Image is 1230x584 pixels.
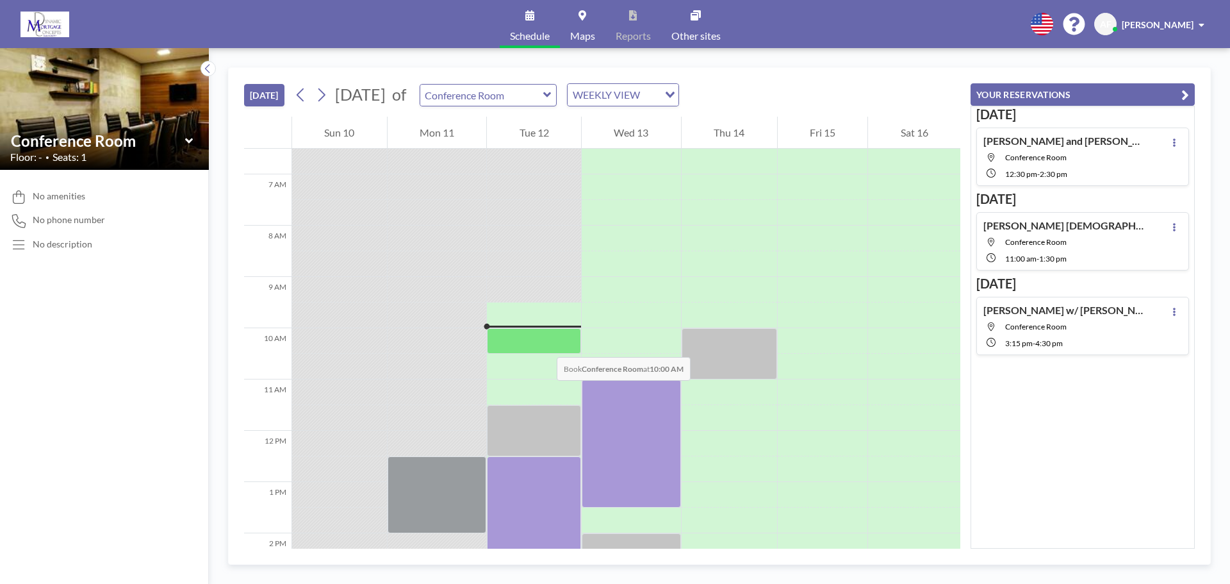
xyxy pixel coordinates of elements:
span: Other sites [671,31,721,41]
div: Tue 12 [487,117,581,149]
div: 12 PM [244,431,291,482]
div: 7 AM [244,174,291,226]
div: No description [33,238,92,250]
span: AF [1100,19,1111,30]
div: Wed 13 [582,117,681,149]
span: Maps [570,31,595,41]
div: Thu 14 [682,117,777,149]
span: WEEKLY VIEW [570,87,643,103]
span: Conference Room [1005,322,1067,331]
span: - [1033,338,1035,348]
span: No amenities [33,190,85,202]
span: Schedule [510,31,550,41]
div: Mon 11 [388,117,487,149]
span: No phone number [33,214,105,226]
h4: [PERSON_NAME] and [PERSON_NAME] Appointment [983,135,1144,147]
h3: [DATE] [976,191,1189,207]
div: 10 AM [244,328,291,380]
span: Conference Room [1005,237,1067,247]
div: 11 AM [244,380,291,431]
button: YOUR RESERVATIONS [971,83,1195,106]
span: 4:30 PM [1035,338,1063,348]
span: Reports [616,31,651,41]
span: 11:00 AM [1005,254,1037,263]
div: 8 AM [244,226,291,277]
button: [DATE] [244,84,284,106]
div: Sun 10 [292,117,387,149]
span: [PERSON_NAME] [1122,19,1193,30]
b: Conference Room [582,364,643,374]
div: Sat 16 [868,117,960,149]
span: 1:30 PM [1039,254,1067,263]
span: 3:15 PM [1005,338,1033,348]
h4: [PERSON_NAME] w/ [PERSON_NAME] and [PERSON_NAME] [983,304,1144,317]
b: 10:00 AM [650,364,684,374]
h3: [DATE] [976,106,1189,122]
span: • [45,153,49,162]
span: Floor: - [10,151,42,163]
span: - [1037,169,1040,179]
div: 9 AM [244,277,291,328]
input: Search for option [644,87,657,103]
h3: [DATE] [976,276,1189,292]
span: Conference Room [1005,153,1067,162]
div: Search for option [568,84,678,106]
span: Book at [557,357,691,381]
span: [DATE] [335,85,386,104]
h4: [PERSON_NAME] [DEMOGRAPHIC_DATA] Landlords Luncheon [983,219,1144,232]
input: Conference Room [11,131,185,150]
input: Conference Room [420,85,543,106]
div: 1 PM [244,482,291,533]
img: organization-logo [20,12,69,37]
span: Seats: 1 [53,151,86,163]
div: Fri 15 [778,117,868,149]
span: - [1037,254,1039,263]
div: 6 AM [244,123,291,174]
span: of [392,85,406,104]
span: 12:30 PM [1005,169,1037,179]
span: 2:30 PM [1040,169,1067,179]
